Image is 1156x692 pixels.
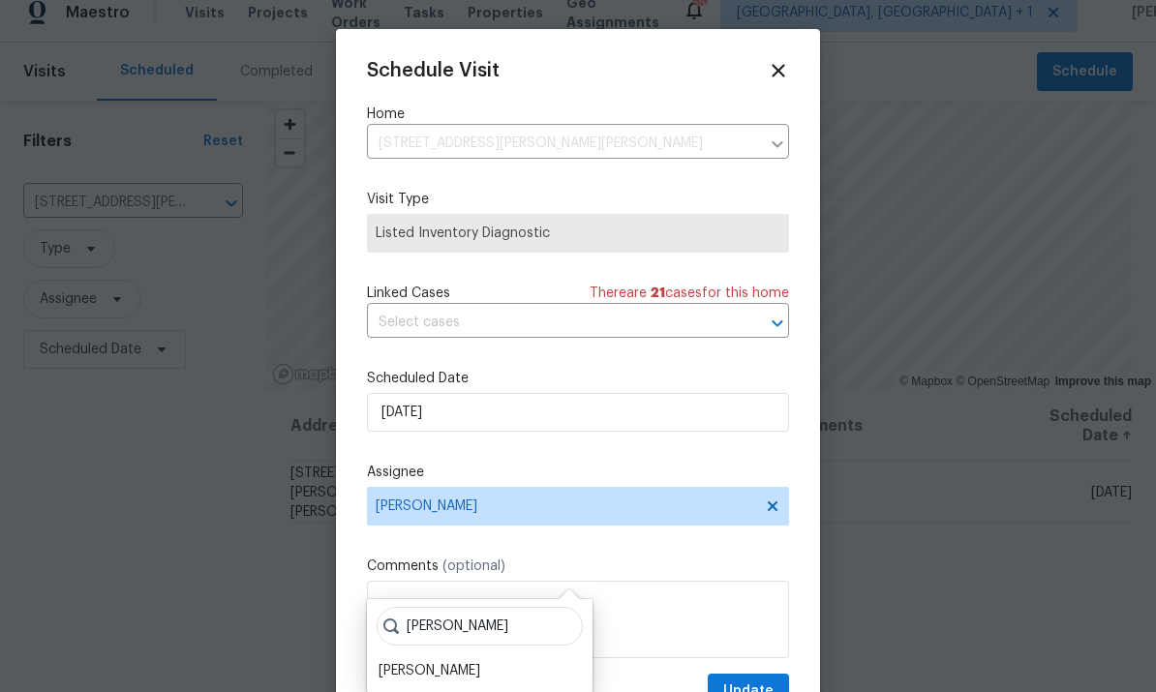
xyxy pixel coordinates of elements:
[764,310,791,337] button: Open
[442,559,505,573] span: (optional)
[590,284,789,303] span: There are case s for this home
[367,393,789,432] input: M/D/YYYY
[367,61,500,80] span: Schedule Visit
[367,463,789,482] label: Assignee
[379,661,480,680] div: [PERSON_NAME]
[376,498,755,514] span: [PERSON_NAME]
[768,60,789,81] span: Close
[367,308,735,338] input: Select cases
[367,557,789,576] label: Comments
[367,105,789,124] label: Home
[376,224,780,243] span: Listed Inventory Diagnostic
[367,190,789,209] label: Visit Type
[367,129,760,159] input: Enter in an address
[651,286,665,300] span: 21
[367,284,450,303] span: Linked Cases
[367,369,789,388] label: Scheduled Date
